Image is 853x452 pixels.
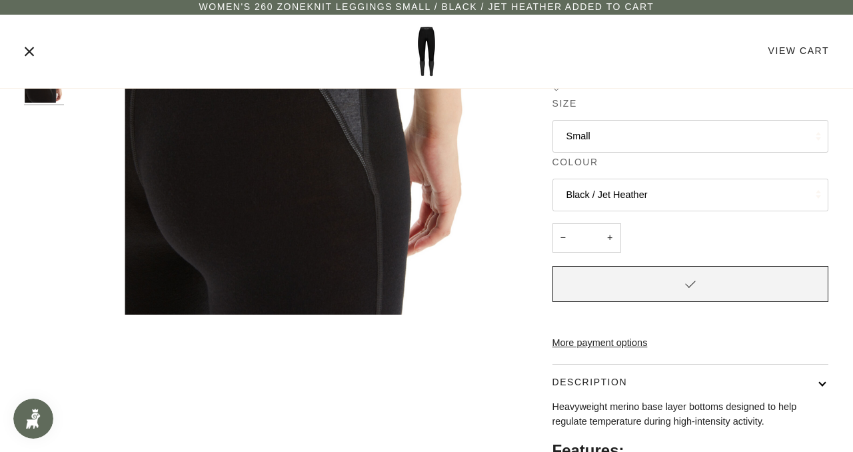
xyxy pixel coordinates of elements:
span: Women's 260 ZoneKnit Leggings [199,1,393,12]
span: Added to cart [565,1,654,12]
p: Heavyweight merino base layer bottoms designed to help regulate temperature during high-intensity... [552,400,828,429]
span: Small / Black / Jet Heather [395,1,562,12]
iframe: Button to open loyalty program pop-up [13,399,53,439]
button: Description [552,365,828,400]
button: Close [24,30,35,73]
button: Black / Jet Heather [552,179,828,211]
span: Size [552,97,577,111]
span: Colour [552,155,598,169]
button: + [599,223,620,253]
a: View Cart [768,45,829,56]
img: Icebreaker Women's 260 ZoneKnit Leggings Black / Jet Heather - Booley Galway [400,25,453,78]
button: − [552,223,574,253]
a: More payment options [552,336,828,351]
button: Small [552,120,828,153]
input: Quantity [552,223,621,253]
